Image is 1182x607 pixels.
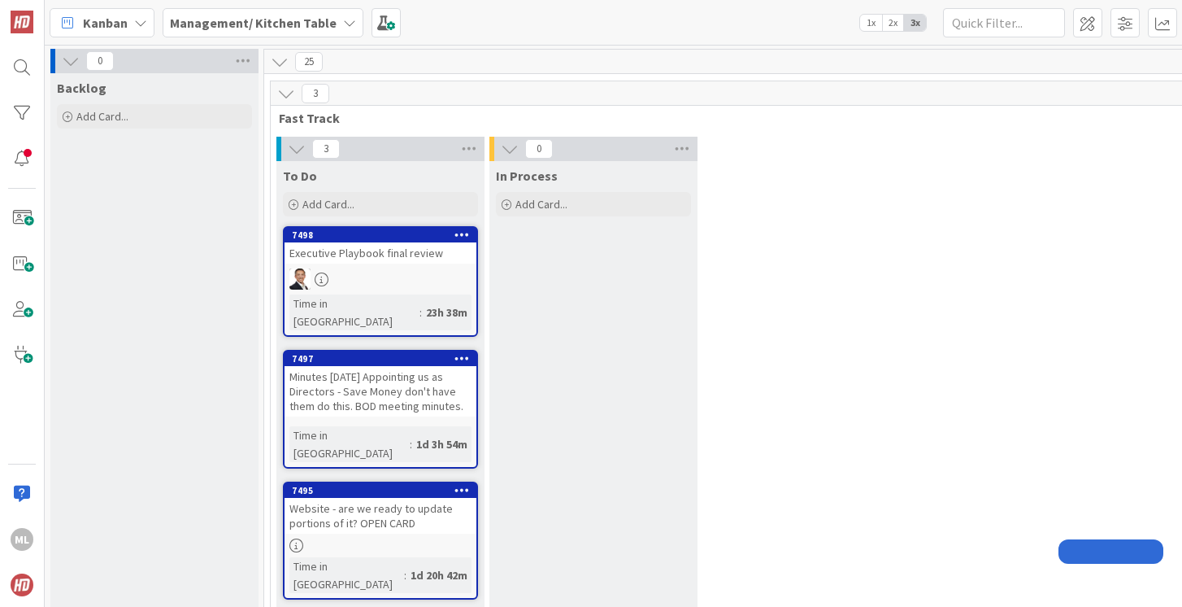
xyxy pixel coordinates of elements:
[904,15,926,31] span: 3x
[289,269,311,290] img: SL
[83,13,128,33] span: Kanban
[76,109,128,124] span: Add Card...
[515,197,567,212] span: Add Card...
[292,229,476,241] div: 7498
[312,139,340,159] span: 3
[419,303,422,321] span: :
[57,80,106,96] span: Backlog
[285,242,476,264] div: Executive Playbook final review
[302,197,354,212] span: Add Card...
[295,52,323,72] span: 25
[289,295,419,330] div: Time in [GEOGRAPHIC_DATA]
[882,15,904,31] span: 2x
[410,435,412,453] span: :
[292,353,476,365] div: 7497
[422,303,471,321] div: 23h 38m
[302,84,329,103] span: 3
[289,557,404,593] div: Time in [GEOGRAPHIC_DATA]
[525,139,553,159] span: 0
[283,168,317,184] span: To Do
[412,435,471,453] div: 1d 3h 54m
[11,11,33,33] img: Visit kanbanzone.com
[285,352,476,417] div: 7497Minutes [DATE] Appointing us as Directors - Save Money don't have them do this. BOD meeting m...
[496,168,558,184] span: In Process
[285,228,476,264] div: 7498Executive Playbook final review
[285,228,476,242] div: 7498
[285,483,476,498] div: 7495
[285,483,476,534] div: 7495Website - are we ready to update portions of it? OPEN CARD
[11,528,33,551] div: ML
[406,566,471,584] div: 1d 20h 42m
[285,352,476,366] div: 7497
[285,366,476,417] div: Minutes [DATE] Appointing us as Directors - Save Money don't have them do this. BOD meeting minutes.
[292,485,476,496] div: 7495
[860,15,882,31] span: 1x
[86,51,114,71] span: 0
[11,574,33,596] img: avatar
[285,269,476,290] div: SL
[943,8,1065,37] input: Quick Filter...
[289,426,410,462] div: Time in [GEOGRAPHIC_DATA]
[170,15,337,31] b: Management/ Kitchen Table
[285,498,476,534] div: Website - are we ready to update portions of it? OPEN CARD
[404,566,406,584] span: :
